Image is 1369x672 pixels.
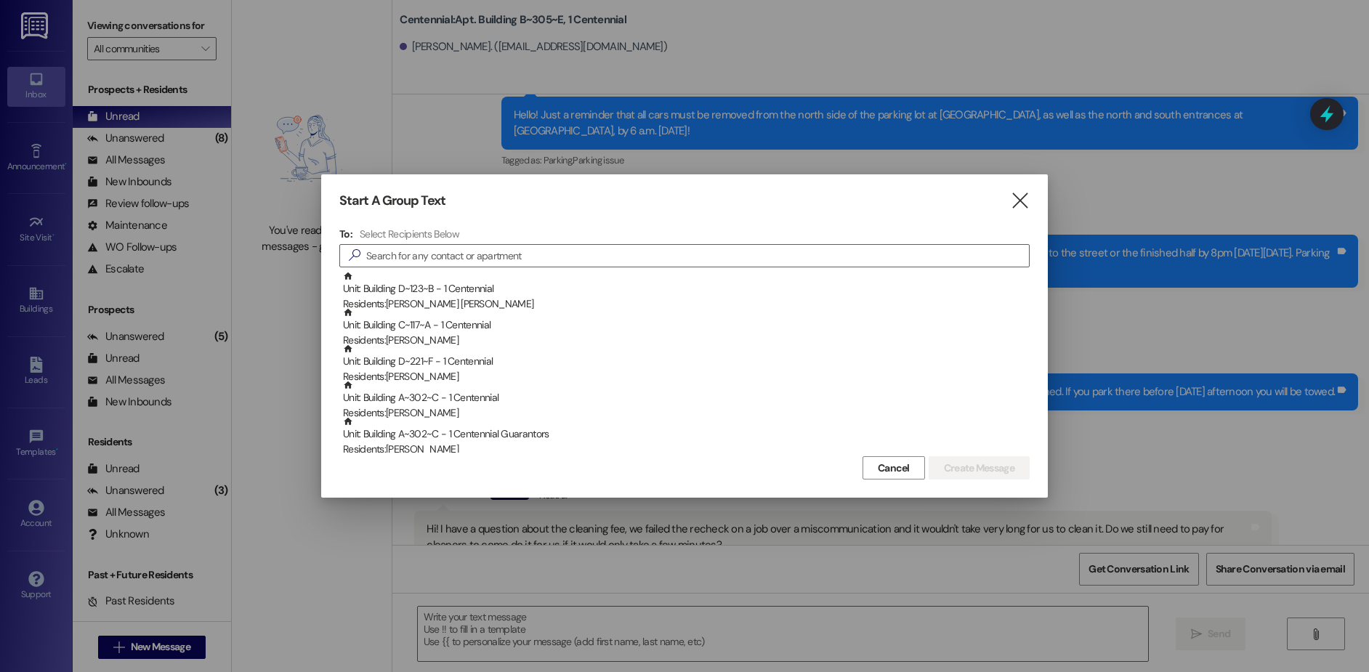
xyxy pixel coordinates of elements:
div: Unit: Building D~123~B - 1 CentennialResidents:[PERSON_NAME] [PERSON_NAME] [339,271,1030,307]
button: Create Message [929,456,1030,479]
div: Residents: [PERSON_NAME] [PERSON_NAME] [343,296,1030,312]
div: Residents: [PERSON_NAME] [343,405,1030,421]
h3: To: [339,227,352,240]
div: Unit: Building A~302~C - 1 CentennialResidents:[PERSON_NAME] [339,380,1030,416]
i:  [343,248,366,263]
div: Residents: [PERSON_NAME] [343,333,1030,348]
div: Unit: Building C~117~A - 1 CentennialResidents:[PERSON_NAME] [339,307,1030,344]
div: Unit: Building D~221~F - 1 Centennial [343,344,1030,385]
div: Unit: Building A~302~C - 1 Centennial GuarantorsResidents:[PERSON_NAME] [339,416,1030,453]
h3: Start A Group Text [339,193,445,209]
div: Residents: [PERSON_NAME] [343,369,1030,384]
h4: Select Recipients Below [360,227,459,240]
div: Unit: Building C~117~A - 1 Centennial [343,307,1030,349]
i:  [1010,193,1030,209]
span: Create Message [944,461,1014,476]
input: Search for any contact or apartment [366,246,1029,266]
div: Unit: Building A~302~C - 1 Centennial [343,380,1030,421]
span: Cancel [878,461,910,476]
div: Unit: Building D~221~F - 1 CentennialResidents:[PERSON_NAME] [339,344,1030,380]
div: Residents: [PERSON_NAME] [343,442,1030,457]
div: Unit: Building A~302~C - 1 Centennial Guarantors [343,416,1030,458]
div: Unit: Building D~123~B - 1 Centennial [343,271,1030,312]
button: Cancel [863,456,925,479]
